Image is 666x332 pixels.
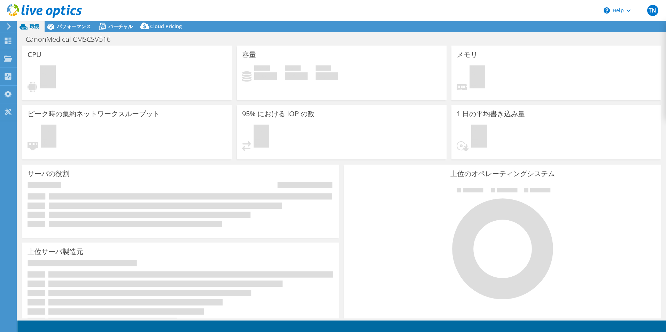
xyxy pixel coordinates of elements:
h4: 0 GiB [285,72,308,80]
span: 保留中 [254,125,269,149]
h3: 上位サーバ製造元 [28,248,83,255]
span: 保留中 [40,65,56,90]
span: 保留中 [471,125,487,149]
h3: メモリ [457,51,478,58]
h3: 上位のオペレーティングシステム [349,170,656,177]
span: 環境 [30,23,39,30]
span: 空き [285,65,301,72]
span: Cloud Pricing [150,23,182,30]
h3: 1 日の平均書き込み量 [457,110,525,118]
span: パフォーマンス [57,23,91,30]
h3: サーバの役割 [28,170,69,177]
span: 使用済み [254,65,270,72]
h3: 容量 [242,51,256,58]
h4: 0 GiB [316,72,338,80]
h4: 0 GiB [254,72,277,80]
span: 保留中 [41,125,56,149]
span: 保留中 [470,65,485,90]
span: TN [647,5,658,16]
h3: ピーク時の集約ネットワークスループット [28,110,160,118]
svg: \n [604,7,610,14]
span: 合計 [316,65,331,72]
h3: CPU [28,51,41,58]
span: バーチャル [108,23,133,30]
h3: 95% における IOP の数 [242,110,315,118]
h1: CanonMedical CMSCSV516 [23,35,121,43]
